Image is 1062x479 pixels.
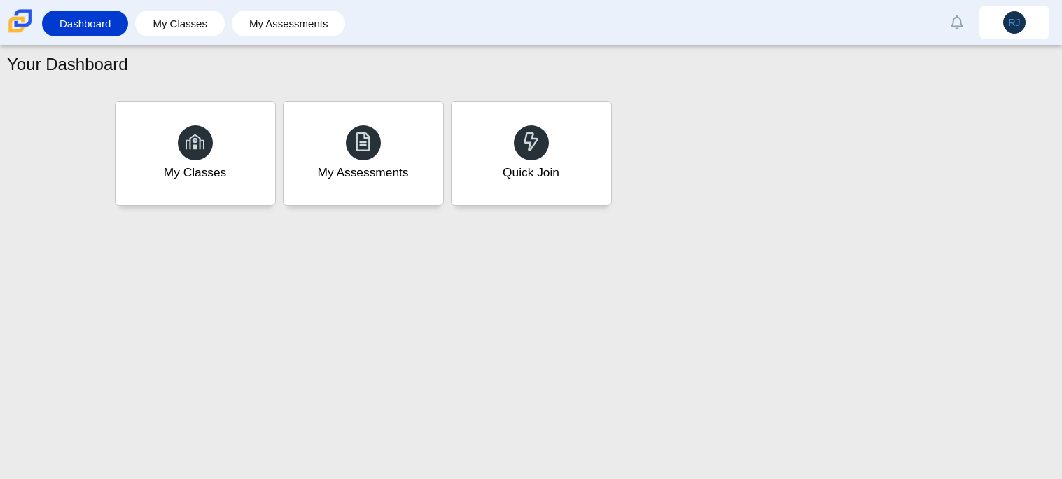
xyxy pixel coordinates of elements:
a: Alerts [942,7,972,38]
a: My Assessments [239,11,339,36]
div: Quick Join [503,164,559,181]
img: Carmen School of Science & Technology [6,6,35,36]
a: My Classes [142,11,218,36]
span: RJ [1008,18,1020,27]
a: My Classes [115,101,276,206]
a: Dashboard [49,11,121,36]
a: My Assessments [283,101,444,206]
div: My Classes [164,164,227,181]
a: Carmen School of Science & Technology [6,26,35,38]
div: My Assessments [318,164,409,181]
h1: Your Dashboard [7,53,128,76]
a: Quick Join [451,101,612,206]
a: RJ [979,6,1049,39]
